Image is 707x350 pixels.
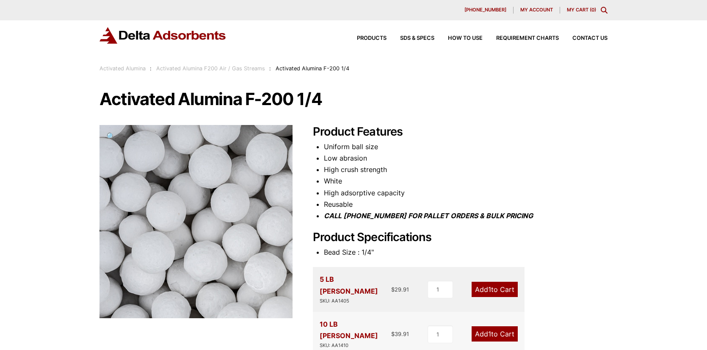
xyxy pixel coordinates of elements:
li: High adsorptive capacity [324,187,608,199]
li: Reusable [324,199,608,210]
a: My account [514,7,560,14]
a: Contact Us [559,36,608,41]
div: 5 LB [PERSON_NAME] [320,274,391,305]
div: 10 LB [PERSON_NAME] [320,319,391,350]
a: Requirement Charts [483,36,559,41]
a: Activated Alumina [99,65,146,72]
h2: Product Specifications [313,231,608,244]
h1: Activated Alumina F-200 1/4 [99,90,608,108]
a: Add1to Cart [472,282,518,297]
a: Activated Alumina F200 Air / Gas Streams [156,65,265,72]
bdi: 39.91 [391,331,409,337]
a: How to Use [434,36,483,41]
span: SDS & SPECS [400,36,434,41]
a: SDS & SPECS [387,36,434,41]
span: Products [357,36,387,41]
span: 1 [488,330,491,338]
a: Add1to Cart [472,326,518,342]
i: CALL [PHONE_NUMBER] FOR PALLET ORDERS & BULK PRICING [324,211,533,220]
div: SKU: AA1405 [320,297,391,305]
bdi: 29.91 [391,286,409,293]
h2: Product Features [313,125,608,139]
span: : [269,65,271,72]
li: White [324,175,608,187]
div: Toggle Modal Content [601,7,608,14]
a: Products [343,36,387,41]
span: Requirement Charts [496,36,559,41]
span: 0 [591,7,594,13]
span: How to Use [448,36,483,41]
a: My Cart (0) [567,7,596,13]
a: View full-screen image gallery [99,125,123,148]
span: 1 [488,285,491,294]
li: Low abrasion [324,153,608,164]
li: High crush strength [324,164,608,175]
img: Delta Adsorbents [99,27,226,44]
span: $ [391,286,395,293]
div: SKU: AA1410 [320,342,391,350]
span: Contact Us [572,36,608,41]
li: Uniform ball size [324,141,608,153]
span: $ [391,331,395,337]
span: 🔍 [106,132,116,141]
span: : [150,65,152,72]
a: [PHONE_NUMBER] [458,7,514,14]
span: My account [520,8,553,12]
li: Bead Size : 1/4" [324,247,608,258]
span: Activated Alumina F-200 1/4 [276,65,349,72]
span: [PHONE_NUMBER] [464,8,506,12]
